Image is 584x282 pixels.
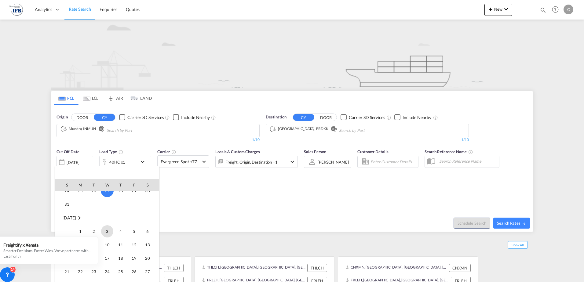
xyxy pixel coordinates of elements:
[55,265,74,278] td: Sunday September 21 2025
[127,251,141,265] td: Friday September 19 2025
[55,251,159,265] tr: Week 3
[55,179,74,191] th: S
[55,197,74,211] td: Sunday August 31 2025
[114,251,127,265] td: Thursday September 18 2025
[128,252,140,264] span: 19
[55,211,159,225] tr: Week undefined
[127,179,141,191] th: F
[88,225,100,237] span: 2
[101,225,113,237] span: 3
[100,225,114,238] td: Wednesday September 3 2025
[141,225,154,237] span: 6
[141,265,159,278] td: Saturday September 27 2025
[128,239,140,251] span: 12
[55,238,159,251] tr: Week 2
[141,251,159,265] td: Saturday September 20 2025
[100,179,114,191] th: W
[114,225,127,238] td: Thursday September 4 2025
[114,265,127,278] td: Thursday September 25 2025
[101,252,113,264] span: 17
[61,198,73,210] span: 31
[87,225,100,238] td: Tuesday September 2 2025
[141,225,159,238] td: Saturday September 6 2025
[87,265,100,278] td: Tuesday September 23 2025
[128,266,140,278] span: 26
[74,265,87,278] td: Monday September 22 2025
[100,238,114,251] td: Wednesday September 10 2025
[63,215,76,220] span: [DATE]
[55,265,159,278] tr: Week 4
[141,266,154,278] span: 27
[55,211,159,225] td: September 2025
[141,179,159,191] th: S
[141,252,154,264] span: 20
[101,266,113,278] span: 24
[55,225,159,238] tr: Week 1
[115,239,127,251] span: 11
[87,179,100,191] th: T
[127,265,141,278] td: Friday September 26 2025
[88,266,100,278] span: 23
[74,179,87,191] th: M
[141,238,159,251] td: Saturday September 13 2025
[115,252,127,264] span: 18
[55,197,159,211] tr: Week 6
[100,265,114,278] td: Wednesday September 24 2025
[101,239,113,251] span: 10
[141,239,154,251] span: 13
[115,225,127,237] span: 4
[115,266,127,278] span: 25
[61,266,73,278] span: 21
[114,179,127,191] th: T
[127,225,141,238] td: Friday September 5 2025
[128,225,140,237] span: 5
[74,266,86,278] span: 22
[100,251,114,265] td: Wednesday September 17 2025
[74,225,86,237] span: 1
[114,238,127,251] td: Thursday September 11 2025
[74,225,87,238] td: Monday September 1 2025
[127,238,141,251] td: Friday September 12 2025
